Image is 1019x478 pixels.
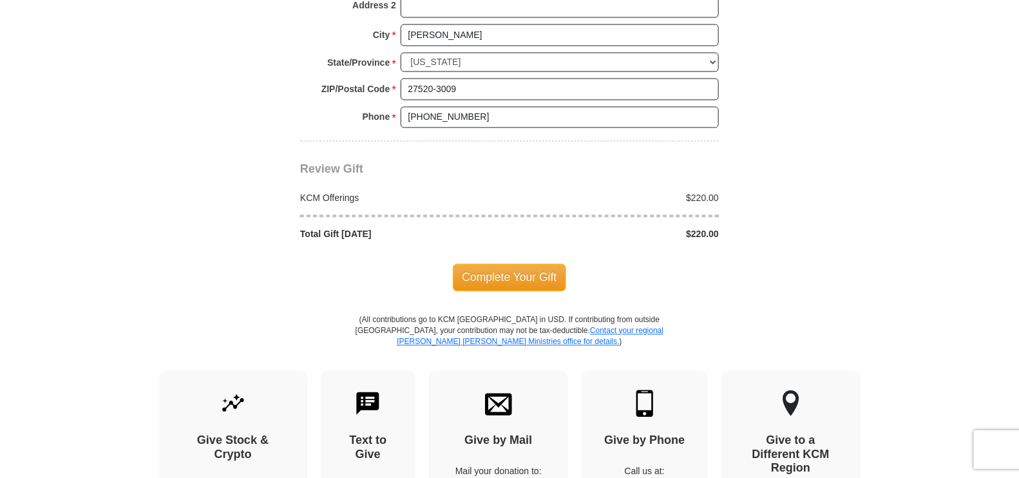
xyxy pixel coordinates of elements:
img: mobile.svg [631,390,658,417]
h4: Give by Mail [452,434,546,448]
img: other-region [782,390,800,417]
div: KCM Offerings [294,191,510,204]
h4: Text to Give [343,434,394,461]
strong: State/Province [327,53,390,72]
span: Complete Your Gift [453,263,567,291]
img: give-by-stock.svg [220,390,247,417]
strong: ZIP/Postal Code [321,80,390,98]
h4: Give by Phone [604,434,685,448]
div: Total Gift [DATE] [294,227,510,240]
h4: Give to a Different KCM Region [744,434,838,475]
img: text-to-give.svg [354,390,381,417]
div: $220.00 [509,227,726,240]
span: Review Gift [300,162,363,175]
h4: Give Stock & Crypto [182,434,285,461]
div: $220.00 [509,191,726,204]
strong: Phone [363,108,390,126]
p: Call us at: [604,464,685,477]
p: (All contributions go to KCM [GEOGRAPHIC_DATA] in USD. If contributing from outside [GEOGRAPHIC_D... [355,314,664,370]
p: Mail your donation to: [452,464,546,477]
img: envelope.svg [485,390,512,417]
a: Contact your regional [PERSON_NAME] [PERSON_NAME] Ministries office for details. [397,326,663,346]
strong: City [373,26,390,44]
